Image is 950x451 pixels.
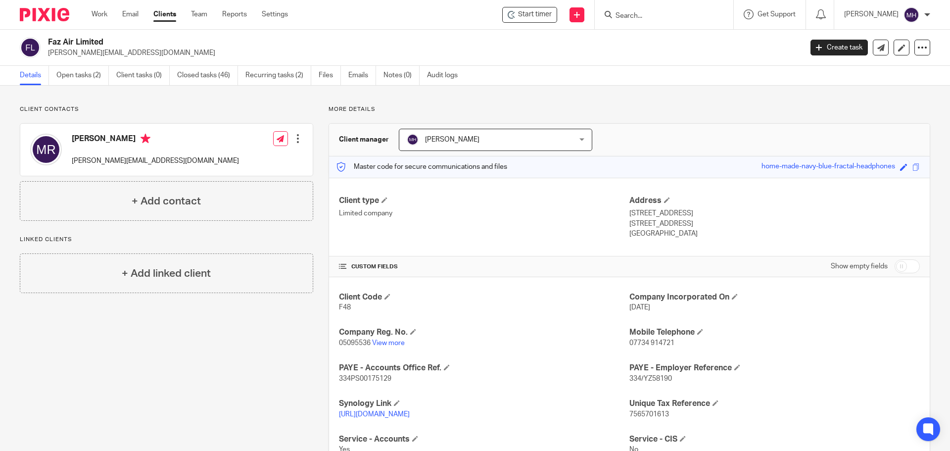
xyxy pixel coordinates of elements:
a: Reports [222,9,247,19]
h4: PAYE - Employer Reference [629,363,920,373]
input: Search [615,12,704,21]
div: Faz Air Limited [502,7,557,23]
img: svg%3E [20,37,41,58]
span: 334/YZ58190 [629,375,672,382]
a: [URL][DOMAIN_NAME] [339,411,410,418]
span: 7565701613 [629,411,669,418]
h4: + Add contact [132,194,201,209]
p: Master code for secure communications and files [336,162,507,172]
h4: Company Reg. No. [339,327,629,338]
h4: Address [629,196,920,206]
i: Primary [141,134,150,144]
span: Start timer [518,9,552,20]
h4: Service - CIS [629,434,920,445]
p: [STREET_ADDRESS] [629,208,920,218]
a: Details [20,66,49,85]
a: Work [92,9,107,19]
span: [DATE] [629,304,650,311]
a: Notes (0) [383,66,420,85]
span: 05095536 [339,340,371,347]
h4: PAYE - Accounts Office Ref. [339,363,629,373]
span: F48 [339,304,351,311]
a: Files [319,66,341,85]
p: More details [329,105,930,113]
a: Email [122,9,139,19]
span: Get Support [758,11,796,18]
img: svg%3E [30,134,62,165]
a: Client tasks (0) [116,66,170,85]
a: Audit logs [427,66,465,85]
h4: CUSTOM FIELDS [339,263,629,271]
span: 07734 914721 [629,340,674,347]
a: Open tasks (2) [56,66,109,85]
a: Team [191,9,207,19]
img: Pixie [20,8,69,21]
label: Show empty fields [831,261,888,271]
a: Closed tasks (46) [177,66,238,85]
h4: Synology Link [339,399,629,409]
p: [STREET_ADDRESS] [629,219,920,229]
a: View more [372,340,405,347]
h4: Service - Accounts [339,434,629,445]
h4: Company Incorporated On [629,292,920,302]
div: home-made-navy-blue-fractal-headphones [761,161,895,173]
img: svg%3E [407,134,419,146]
a: Create task [810,40,868,55]
p: [PERSON_NAME][EMAIL_ADDRESS][DOMAIN_NAME] [72,156,239,166]
span: [PERSON_NAME] [425,136,479,143]
h4: Mobile Telephone [629,327,920,338]
p: Limited company [339,208,629,218]
img: svg%3E [903,7,919,23]
a: Emails [348,66,376,85]
h4: + Add linked client [122,266,211,281]
span: 334PS00175129 [339,375,391,382]
a: Clients [153,9,176,19]
h4: Client Code [339,292,629,302]
h4: Unique Tax Reference [629,399,920,409]
h2: Faz Air Limited [48,37,646,48]
h4: Client type [339,196,629,206]
h3: Client manager [339,135,389,145]
p: [GEOGRAPHIC_DATA] [629,229,920,239]
p: Client contacts [20,105,313,113]
h4: [PERSON_NAME] [72,134,239,146]
p: [PERSON_NAME] [844,9,899,19]
a: Recurring tasks (2) [245,66,311,85]
p: Linked clients [20,236,313,244]
a: Settings [262,9,288,19]
p: [PERSON_NAME][EMAIL_ADDRESS][DOMAIN_NAME] [48,48,796,58]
